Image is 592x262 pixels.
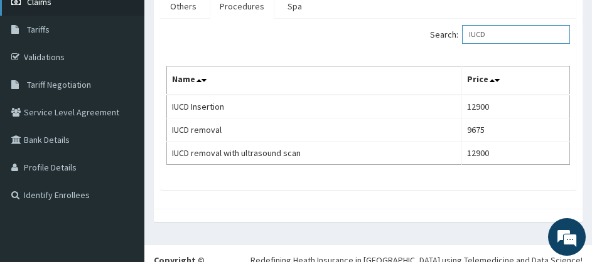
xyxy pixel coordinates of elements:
span: We're online! [73,61,173,188]
td: 12900 [462,141,570,164]
textarea: Type your message and hit 'Enter' [6,149,239,193]
td: IUCD Insertion [167,95,462,118]
span: Tariff Negotiation [27,79,91,90]
td: 12900 [462,95,570,118]
input: Search: [462,25,570,44]
span: Tariffs [27,24,50,35]
div: Minimize live chat window [206,6,236,36]
th: Price [462,66,570,95]
th: Name [167,66,462,95]
label: Search: [430,25,570,44]
td: IUCD removal [167,118,462,141]
td: 9675 [462,118,570,141]
img: d_794563401_company_1708531726252_794563401 [23,63,51,94]
div: Chat with us now [65,70,211,86]
td: IUCD removal with ultrasound scan [167,141,462,164]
